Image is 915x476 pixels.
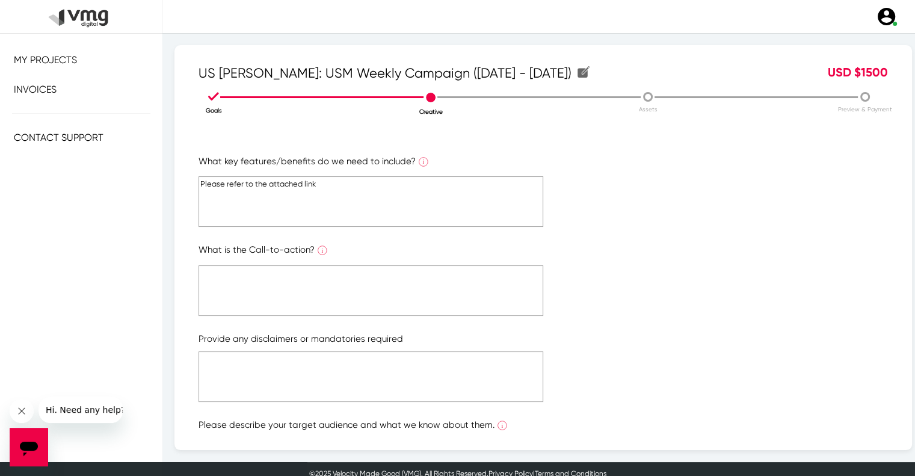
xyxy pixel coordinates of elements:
img: create.svg [578,66,590,78]
img: info_outline_icon.svg [498,421,507,430]
iframe: Close message [10,399,34,423]
span: Hi. Need any help? [7,8,87,18]
div: 1500 [720,63,897,83]
span: USD $ [828,65,861,79]
iframe: Message from company [39,397,123,423]
img: user [876,6,897,27]
iframe: Button to launch messaging window [10,428,48,466]
span: Invoices [14,84,57,95]
img: info_outline_icon.svg [318,246,327,255]
p: What is the Call-to-action? [199,243,888,259]
p: What key features/benefits do we need to include? [199,155,888,171]
span: Contact Support [14,132,103,143]
span: US [PERSON_NAME]: USM Weekly Campaign ([DATE] - [DATE]) [199,63,590,83]
img: info_outline_icon.svg [419,157,428,167]
p: Please describe your target audience and what we know about them. [199,418,888,434]
p: Goals [105,106,322,115]
p: Provide any disclaimers or mandatories required [199,332,888,346]
p: Assets [540,105,756,114]
a: user [869,6,903,27]
span: My Projects [14,54,77,66]
p: Creative [322,107,539,116]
